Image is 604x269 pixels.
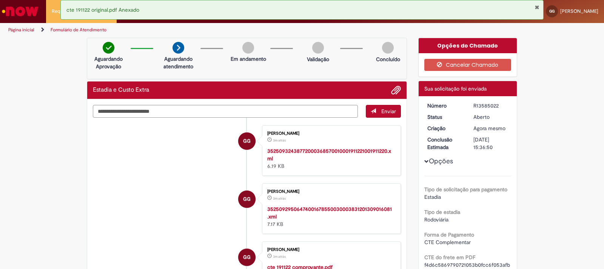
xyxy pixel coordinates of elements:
div: [DATE] 15:36:50 [473,136,508,151]
a: 35250932438772000368570010001911221001911220.xml [267,148,391,162]
div: 6.19 KB [267,147,393,170]
p: Validação [307,55,329,63]
span: 3m atrás [273,138,286,143]
b: CTE do frete em PDF [424,254,475,261]
span: Rodoviária [424,216,448,223]
div: GILVAN MUNIZ GONCALVES [238,191,256,208]
div: 01/10/2025 10:36:46 [473,125,508,132]
div: 7.17 KB [267,205,393,228]
img: img-circle-grey.png [242,42,254,54]
span: [PERSON_NAME] [560,8,598,14]
textarea: Digite sua mensagem aqui... [93,105,358,118]
div: [PERSON_NAME] [267,131,393,136]
button: Enviar [366,105,401,118]
b: Tipo de solicitação para pagamento [424,186,507,193]
div: [PERSON_NAME] [267,247,393,252]
div: R13585022 [473,102,508,109]
time: 01/10/2025 10:34:15 [273,138,286,143]
span: GG [243,248,251,266]
div: GILVAN MUNIZ GONCALVES [238,249,256,266]
dt: Criação [422,125,468,132]
div: Opções do Chamado [419,38,517,53]
img: img-circle-grey.png [382,42,394,54]
a: Formulário de Atendimento [51,27,106,33]
time: 01/10/2025 10:34:07 [273,254,286,259]
p: Aguardando atendimento [160,55,197,70]
span: GG [549,9,555,14]
time: 01/10/2025 10:34:11 [273,196,286,201]
span: Enviar [381,108,396,115]
b: Forma de Pagamento [424,231,474,238]
div: [PERSON_NAME] [267,189,393,194]
dt: Status [422,113,468,121]
button: Cancelar Chamado [424,59,512,71]
img: check-circle-green.png [103,42,114,54]
div: GILVAN MUNIZ GONCALVES [238,132,256,150]
dt: Número [422,102,468,109]
span: Sua solicitação foi enviada [424,85,487,92]
span: 3m atrás [273,196,286,201]
div: Aberto [473,113,508,121]
p: Concluído [376,55,400,63]
span: GG [243,132,251,150]
p: Aguardando Aprovação [90,55,127,70]
span: Agora mesmo [473,125,505,132]
h2: Estadia e Custo Extra Histórico de tíquete [93,87,149,94]
b: Tipo de estadia [424,209,460,215]
span: GG [243,190,251,208]
span: cte 191122 original.pdf Anexado [66,6,139,13]
button: Fechar Notificação [535,4,539,10]
a: 35250929506474001678550030003831201309016081.xml [267,206,392,220]
span: Requisições [52,8,78,15]
img: ServiceNow [1,4,40,19]
dt: Conclusão Estimada [422,136,468,151]
img: img-circle-grey.png [312,42,324,54]
span: CTE Complementar [424,239,471,246]
p: Em andamento [231,55,266,63]
span: 3m atrás [273,254,286,259]
a: Página inicial [8,27,34,33]
span: Estadia [424,194,441,200]
img: arrow-next.png [173,42,184,54]
ul: Trilhas de página [6,23,397,37]
button: Adicionar anexos [391,85,401,95]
